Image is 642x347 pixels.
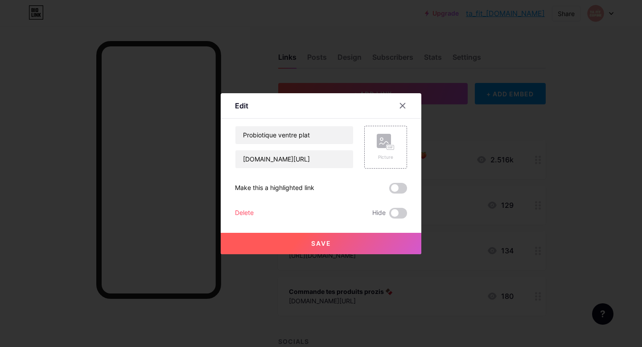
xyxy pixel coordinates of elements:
[311,240,331,247] span: Save
[377,154,395,161] div: Picture
[235,183,314,194] div: Make this a highlighted link
[235,208,254,219] div: Delete
[235,100,248,111] div: Edit
[221,233,421,254] button: Save
[235,126,353,144] input: Title
[372,208,386,219] span: Hide
[235,150,353,168] input: URL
